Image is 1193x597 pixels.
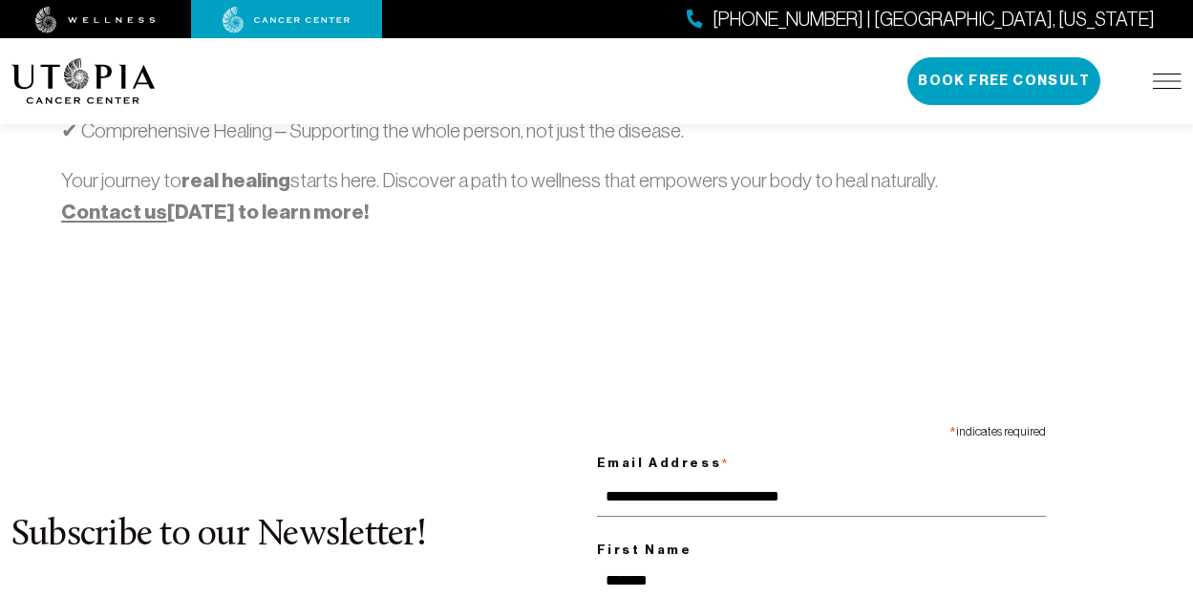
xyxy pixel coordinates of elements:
[61,200,167,224] a: Contact us
[1153,74,1182,89] img: icon-hamburger
[61,200,369,224] strong: [DATE] to learn more!
[181,168,290,193] strong: real healing
[687,6,1155,33] a: [PHONE_NUMBER] | [GEOGRAPHIC_DATA], [US_STATE]
[907,57,1100,105] button: Book Free Consult
[61,165,1132,227] p: Your journey to starts here. Discover a path to wellness that empowers your body to heal naturally.
[35,7,156,33] img: wellness
[713,6,1155,33] span: [PHONE_NUMBER] | [GEOGRAPHIC_DATA], [US_STATE]
[597,443,1046,478] label: Email Address
[597,416,1046,443] div: indicates required
[223,7,351,33] img: cancer center
[11,516,597,556] h2: Subscribe to our Newsletter!
[597,539,1046,562] label: First Name
[11,58,156,104] img: logo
